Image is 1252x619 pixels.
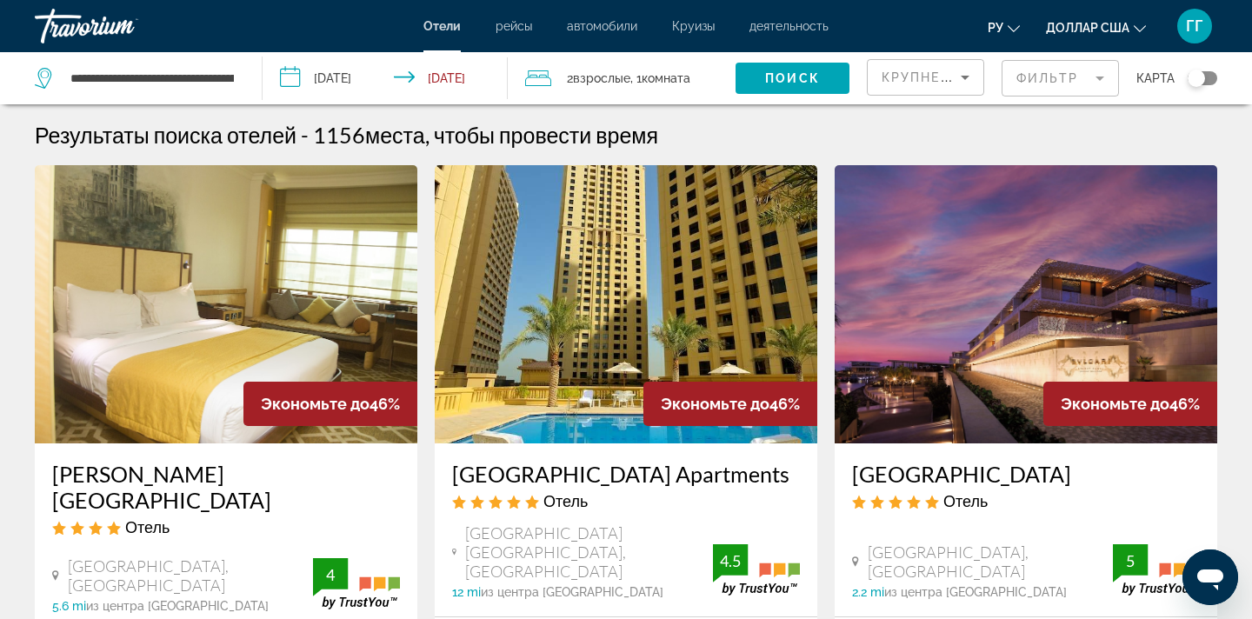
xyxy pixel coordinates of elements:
[643,382,817,426] div: 46%
[496,19,532,33] a: рейсы
[573,71,630,85] span: Взрослые
[481,585,663,599] span: из центра [GEOGRAPHIC_DATA]
[125,517,170,536] span: Отель
[1136,66,1175,90] span: карта
[52,517,400,536] div: 4 star Hotel
[988,21,1003,35] font: ру
[713,544,800,596] img: trustyou-badge.svg
[1046,21,1129,35] font: доллар США
[435,165,817,443] img: Hotel image
[35,3,209,49] a: Травориум
[1113,544,1200,596] img: trustyou-badge.svg
[868,542,1113,581] span: [GEOGRAPHIC_DATA], [GEOGRAPHIC_DATA]
[35,122,296,148] h1: Результаты поиска отелей
[852,491,1200,510] div: 5 star Hotel
[567,19,637,33] a: автомобили
[452,585,481,599] span: 12 mi
[988,15,1020,40] button: Изменить язык
[263,52,508,104] button: Check-in date: Nov 5, 2025 Check-out date: Nov 17, 2025
[313,558,400,609] img: trustyou-badge.svg
[1175,70,1217,86] button: Toggle map
[630,66,690,90] span: , 1
[423,19,461,33] a: Отели
[713,550,748,571] div: 4.5
[68,556,313,595] span: [GEOGRAPHIC_DATA], [GEOGRAPHIC_DATA]
[243,382,417,426] div: 46%
[313,122,658,148] h2: 1156
[301,122,309,148] span: -
[52,599,86,613] span: 5.6 mi
[1002,59,1119,97] button: Filter
[508,52,736,104] button: Travelers: 2 adults, 0 children
[1046,15,1146,40] button: Изменить валюту
[1172,8,1217,44] button: Меню пользователя
[313,564,348,585] div: 4
[465,523,713,581] span: [GEOGRAPHIC_DATA] [GEOGRAPHIC_DATA], [GEOGRAPHIC_DATA]
[736,63,849,94] button: Поиск
[749,19,829,33] a: деятельность
[86,599,269,613] span: из центра [GEOGRAPHIC_DATA]
[1113,550,1148,571] div: 5
[852,585,884,599] span: 2.2 mi
[642,71,690,85] span: Комната
[1061,395,1169,413] span: Экономьте до
[884,585,1067,599] span: из центра [GEOGRAPHIC_DATA]
[882,70,1093,84] span: Крупнейшие сбережения
[1186,17,1203,35] font: ГГ
[35,165,417,443] img: Hotel image
[835,165,1217,443] img: Hotel image
[661,395,769,413] span: Экономьте до
[1182,549,1238,605] iframe: Кнопка запуска окна обмена сообщениями
[261,395,370,413] span: Экономьте до
[943,491,988,510] span: Отель
[852,461,1200,487] a: [GEOGRAPHIC_DATA]
[365,122,658,148] span: места, чтобы провести время
[52,461,400,513] a: [PERSON_NAME][GEOGRAPHIC_DATA]
[765,71,820,85] span: Поиск
[1043,382,1217,426] div: 46%
[567,66,630,90] span: 2
[452,491,800,510] div: 5 star Hotel
[672,19,715,33] a: Круизы
[543,491,588,510] span: Отель
[452,461,800,487] a: [GEOGRAPHIC_DATA] Apartments
[882,67,969,88] mat-select: Sort by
